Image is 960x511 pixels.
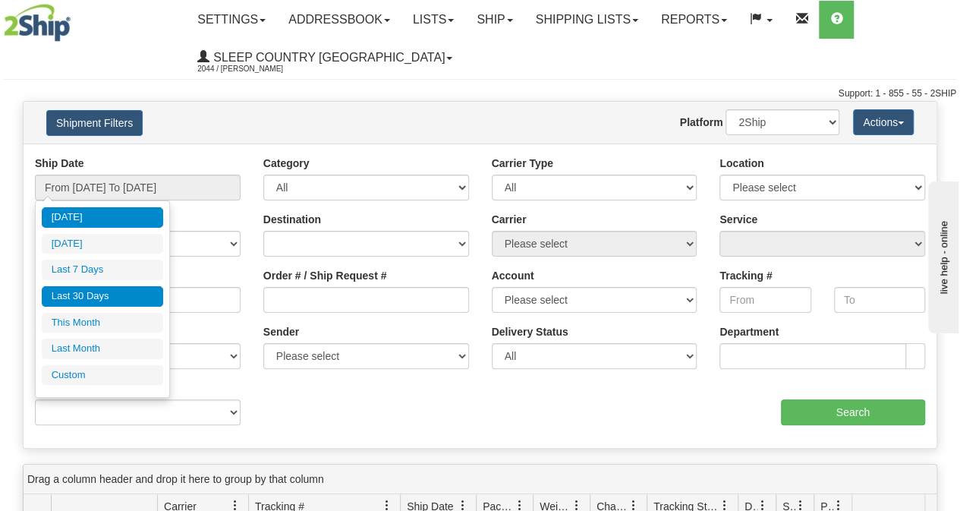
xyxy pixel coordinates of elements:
[465,1,524,39] a: Ship
[925,178,958,333] iframe: chat widget
[719,212,757,227] label: Service
[401,1,465,39] a: Lists
[719,324,779,339] label: Department
[492,212,527,227] label: Carrier
[719,156,763,171] label: Location
[4,87,956,100] div: Support: 1 - 855 - 55 - 2SHIP
[186,39,464,77] a: Sleep Country [GEOGRAPHIC_DATA] 2044 / [PERSON_NAME]
[781,399,926,425] input: Search
[277,1,401,39] a: Addressbook
[719,268,772,283] label: Tracking #
[11,13,140,24] div: live help - online
[263,268,387,283] label: Order # / Ship Request #
[42,286,163,307] li: Last 30 Days
[4,4,71,42] img: logo2044.jpg
[853,109,914,135] button: Actions
[834,287,925,313] input: To
[680,115,723,130] label: Platform
[492,156,553,171] label: Carrier Type
[492,268,534,283] label: Account
[42,234,163,254] li: [DATE]
[263,156,310,171] label: Category
[719,287,810,313] input: From
[209,51,445,64] span: Sleep Country [GEOGRAPHIC_DATA]
[186,1,277,39] a: Settings
[263,212,321,227] label: Destination
[46,110,143,136] button: Shipment Filters
[492,324,568,339] label: Delivery Status
[197,62,311,77] span: 2044 / [PERSON_NAME]
[42,365,163,386] li: Custom
[42,207,163,228] li: [DATE]
[24,465,936,494] div: grid grouping header
[524,1,650,39] a: Shipping lists
[35,156,84,171] label: Ship Date
[42,260,163,280] li: Last 7 Days
[42,339,163,359] li: Last Month
[42,313,163,333] li: This Month
[263,324,299,339] label: Sender
[650,1,738,39] a: Reports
